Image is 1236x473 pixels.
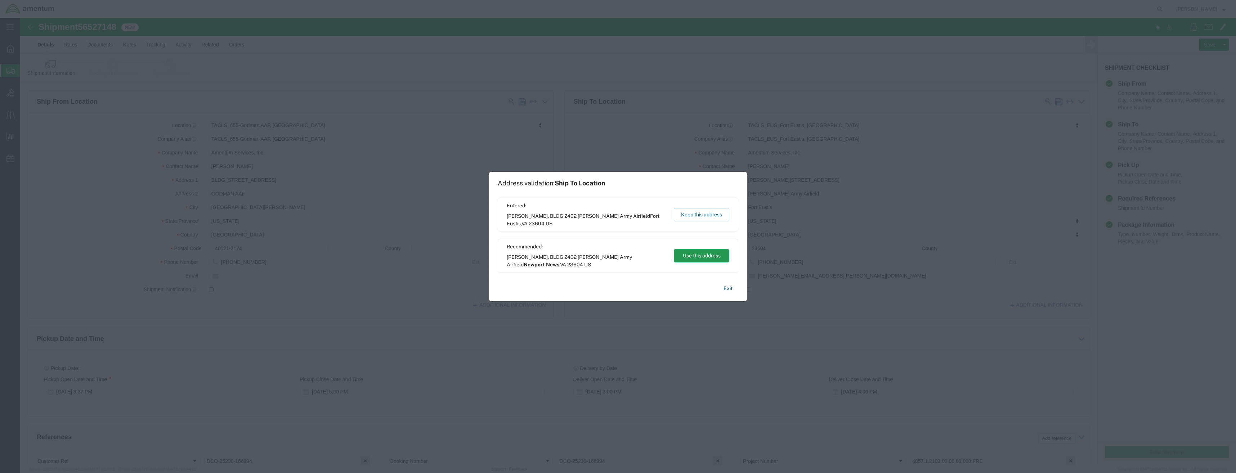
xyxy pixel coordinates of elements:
[718,282,738,295] button: Exit
[674,249,729,262] button: Use this address
[546,221,552,226] span: US
[674,208,729,221] button: Keep this address
[529,221,545,226] span: 23604
[555,179,605,187] span: Ship To Location
[507,213,659,226] span: Fort Eustis
[507,202,667,210] span: Entered:
[507,243,667,251] span: Recommended:
[521,221,528,226] span: VA
[507,253,667,269] span: [PERSON_NAME], BLDG 2402 [PERSON_NAME] Army Airfield ,
[507,212,667,228] span: [PERSON_NAME], BLDG 2402 [PERSON_NAME] Army Airfield ,
[567,262,583,267] span: 23604
[524,262,559,267] span: Newport News
[498,179,605,187] h1: Address validation:
[560,262,566,267] span: VA
[584,262,591,267] span: US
